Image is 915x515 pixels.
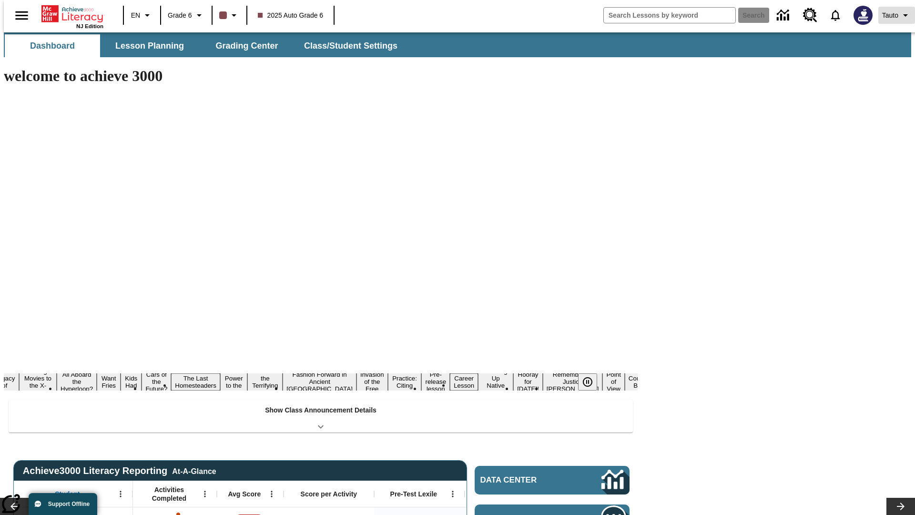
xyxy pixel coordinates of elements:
span: NJ Edition [76,23,103,29]
div: SubNavbar [4,34,406,57]
button: Support Offline [29,493,97,515]
button: Slide 5 Dirty Jobs Kids Had To Do [121,359,142,405]
button: Slide 13 Pre-release lesson [421,370,450,394]
button: Profile/Settings [878,7,915,24]
button: Open side menu [8,1,36,30]
button: Grading Center [199,34,295,57]
a: Data Center [475,466,630,494]
button: Slide 12 Mixed Practice: Citing Evidence [388,366,422,398]
span: Score per Activity [301,490,357,498]
h1: welcome to achieve 3000 [4,67,638,85]
button: Slide 18 Point of View [602,370,624,394]
button: Dashboard [5,34,100,57]
button: Slide 2 Taking Movies to the X-Dimension [19,366,57,398]
div: SubNavbar [4,32,911,57]
button: Slide 9 Attack of the Terrifying Tomatoes [247,366,283,398]
span: EN [131,10,140,21]
a: Notifications [823,3,848,28]
button: Lesson Planning [102,34,197,57]
button: Slide 14 Career Lesson [450,373,478,391]
button: Slide 17 Remembering Justice O'Connor [543,370,603,394]
span: Student [55,490,80,498]
button: Grade: Grade 6, Select a grade [164,7,209,24]
span: Data Center [480,475,569,485]
button: Open Menu [264,487,279,501]
button: Slide 16 Hooray for Constitution Day! [513,370,543,394]
button: Open Menu [198,487,212,501]
div: At-A-Glance [172,465,216,476]
button: Slide 4 Do You Want Fries With That? [97,359,121,405]
button: Slide 19 The Constitution's Balancing Act [625,366,671,398]
p: Show Class Announcement Details [265,405,376,415]
a: Home [41,4,103,23]
div: Pause [578,373,607,391]
button: Open Menu [446,487,460,501]
button: Slide 8 Solar Power to the People [220,366,248,398]
button: Class/Student Settings [296,34,405,57]
button: Pause [578,373,597,391]
button: Open Menu [113,487,128,501]
button: Slide 6 Cars of the Future? [142,370,171,394]
button: Slide 7 The Last Homesteaders [171,373,220,391]
span: Support Offline [48,501,90,507]
button: Slide 3 All Aboard the Hyperloop? [57,370,97,394]
div: Show Class Announcement Details [9,400,633,433]
input: search field [604,8,735,23]
span: Pre-Test Lexile [390,490,437,498]
button: Slide 15 Cooking Up Native Traditions [478,366,513,398]
span: Achieve3000 Literacy Reporting [23,465,216,476]
div: Home [41,3,103,29]
button: Slide 11 The Invasion of the Free CD [356,362,388,401]
span: Activities Completed [138,485,201,503]
span: Avg Score [228,490,261,498]
button: Class color is dark brown. Change class color [215,7,244,24]
span: Tauto [882,10,898,21]
a: Resource Center, Will open in new tab [797,2,823,28]
button: Slide 10 Fashion Forward in Ancient Rome [283,370,356,394]
a: Data Center [771,2,797,29]
button: Select a new avatar [848,3,878,28]
span: 2025 Auto Grade 6 [258,10,324,21]
img: Avatar [854,6,873,25]
span: Grade 6 [168,10,192,21]
button: Language: EN, Select a language [127,7,157,24]
button: Lesson carousel, Next [886,498,915,515]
